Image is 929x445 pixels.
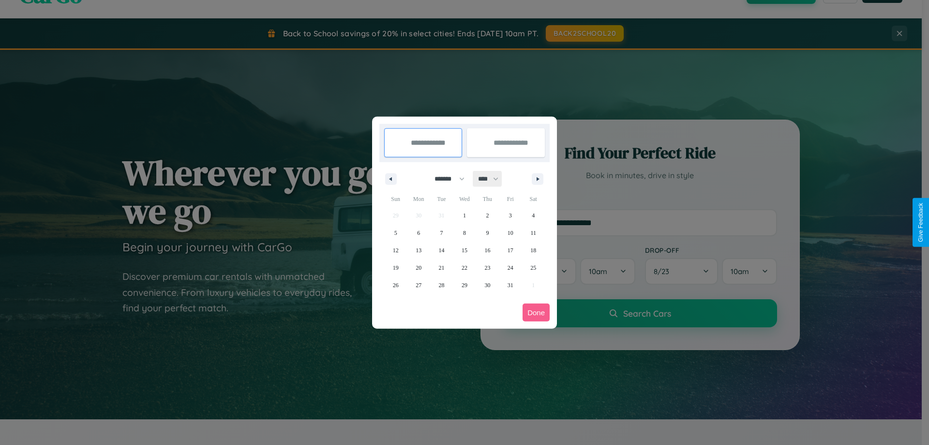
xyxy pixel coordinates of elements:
[407,191,430,207] span: Mon
[430,259,453,276] button: 21
[499,276,522,294] button: 31
[430,191,453,207] span: Tue
[499,224,522,242] button: 10
[393,259,399,276] span: 19
[509,207,512,224] span: 3
[522,224,545,242] button: 11
[484,276,490,294] span: 30
[416,259,421,276] span: 20
[523,304,550,322] button: Done
[508,242,513,259] span: 17
[407,242,430,259] button: 13
[439,259,445,276] span: 21
[486,207,489,224] span: 2
[476,259,499,276] button: 23
[476,224,499,242] button: 9
[499,259,522,276] button: 24
[508,276,513,294] span: 31
[393,242,399,259] span: 12
[416,242,421,259] span: 13
[453,276,476,294] button: 29
[453,224,476,242] button: 8
[439,242,445,259] span: 14
[407,259,430,276] button: 20
[462,242,467,259] span: 15
[430,276,453,294] button: 28
[508,259,513,276] span: 24
[453,191,476,207] span: Wed
[530,242,536,259] span: 18
[453,242,476,259] button: 15
[417,224,420,242] span: 6
[393,276,399,294] span: 26
[522,242,545,259] button: 18
[462,259,467,276] span: 22
[394,224,397,242] span: 5
[486,224,489,242] span: 9
[530,259,536,276] span: 25
[430,224,453,242] button: 7
[476,242,499,259] button: 16
[499,191,522,207] span: Fri
[476,191,499,207] span: Thu
[530,224,536,242] span: 11
[917,203,924,242] div: Give Feedback
[384,242,407,259] button: 12
[407,224,430,242] button: 6
[440,224,443,242] span: 7
[522,259,545,276] button: 25
[522,191,545,207] span: Sat
[416,276,421,294] span: 27
[532,207,535,224] span: 4
[522,207,545,224] button: 4
[463,207,466,224] span: 1
[463,224,466,242] span: 8
[384,224,407,242] button: 5
[439,276,445,294] span: 28
[476,276,499,294] button: 30
[453,259,476,276] button: 22
[476,207,499,224] button: 2
[430,242,453,259] button: 14
[384,276,407,294] button: 26
[484,259,490,276] span: 23
[508,224,513,242] span: 10
[384,191,407,207] span: Sun
[407,276,430,294] button: 27
[462,276,467,294] span: 29
[384,259,407,276] button: 19
[484,242,490,259] span: 16
[453,207,476,224] button: 1
[499,207,522,224] button: 3
[499,242,522,259] button: 17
